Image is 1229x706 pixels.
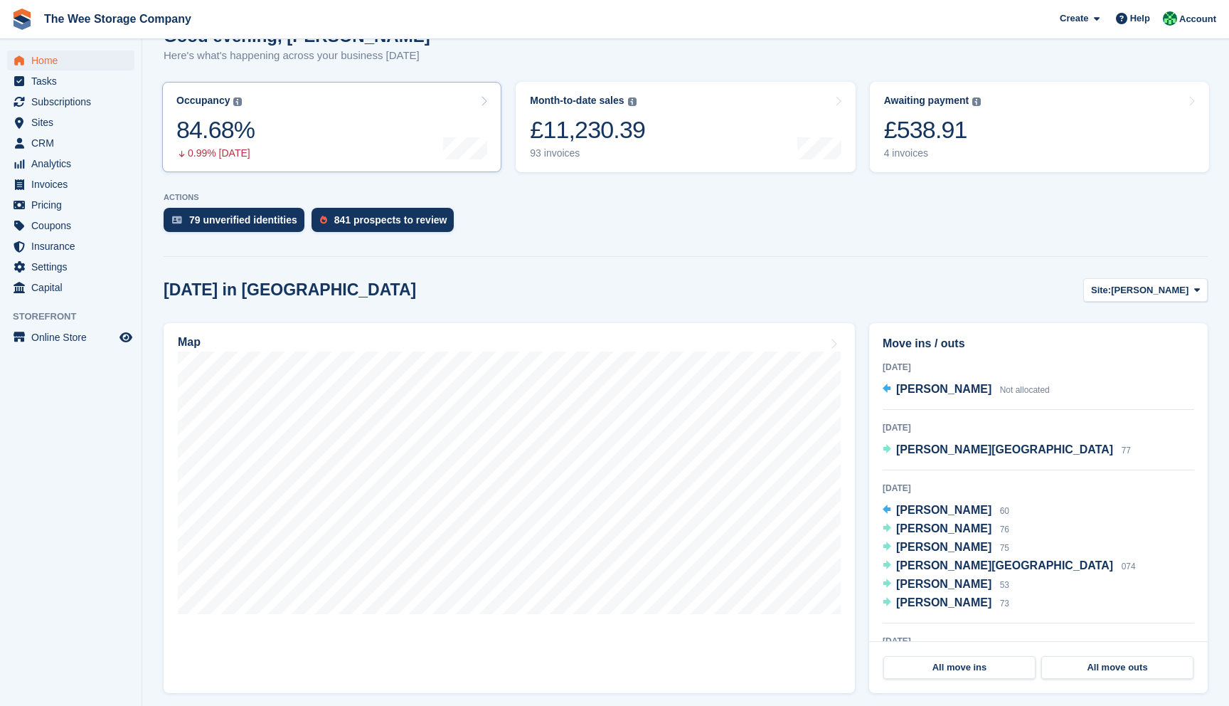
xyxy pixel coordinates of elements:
span: Capital [31,278,117,297]
span: Site: [1091,283,1111,297]
span: Tasks [31,71,117,91]
span: [PERSON_NAME] [896,522,991,534]
a: menu [7,327,134,347]
img: icon-info-grey-7440780725fd019a000dd9b08b2336e03edf1995a4989e88bcd33f0948082b44.svg [628,98,637,106]
a: Awaiting payment £538.91 4 invoices [870,82,1209,172]
span: Create [1060,11,1088,26]
span: 75 [1000,543,1009,553]
div: 4 invoices [884,147,981,159]
span: Online Store [31,327,117,347]
div: [DATE] [883,421,1194,434]
div: 84.68% [176,115,255,144]
span: Invoices [31,174,117,194]
span: [PERSON_NAME] [896,504,991,516]
a: menu [7,278,134,297]
span: [PERSON_NAME][GEOGRAPHIC_DATA] [896,559,1113,571]
img: icon-info-grey-7440780725fd019a000dd9b08b2336e03edf1995a4989e88bcd33f0948082b44.svg [972,98,981,106]
img: stora-icon-8386f47178a22dfd0bd8f6a31ec36ba5ce8667c1dd55bd0f319d3a0aa187defe.svg [11,9,33,30]
span: Settings [31,257,117,277]
a: menu [7,174,134,194]
a: menu [7,133,134,153]
div: 0.99% [DATE] [176,147,255,159]
a: menu [7,216,134,236]
span: 53 [1000,580,1009,590]
div: 79 unverified identities [189,214,297,226]
button: Site: [PERSON_NAME] [1083,278,1208,302]
p: ACTIONS [164,193,1208,202]
a: menu [7,236,134,256]
div: [DATE] [883,482,1194,495]
img: icon-info-grey-7440780725fd019a000dd9b08b2336e03edf1995a4989e88bcd33f0948082b44.svg [233,98,242,106]
a: menu [7,71,134,91]
span: 60 [1000,506,1009,516]
span: [PERSON_NAME] [896,596,991,608]
span: Subscriptions [31,92,117,112]
div: £538.91 [884,115,981,144]
a: The Wee Storage Company [38,7,197,31]
a: [PERSON_NAME][GEOGRAPHIC_DATA] 074 [883,557,1136,576]
span: 73 [1000,599,1009,608]
a: All move outs [1041,656,1193,679]
div: [DATE] [883,635,1194,648]
h2: Map [178,336,201,349]
a: 79 unverified identities [164,208,312,239]
p: Here's what's happening across your business [DATE] [164,48,430,64]
a: [PERSON_NAME] 75 [883,539,1009,557]
img: Monika Pawlaczek [1163,11,1177,26]
span: Analytics [31,154,117,174]
a: menu [7,195,134,215]
a: menu [7,51,134,70]
a: Map [164,323,855,693]
span: Home [31,51,117,70]
a: menu [7,257,134,277]
span: Coupons [31,216,117,236]
span: 77 [1122,446,1131,455]
a: [PERSON_NAME] Not allocated [883,381,1050,399]
a: Month-to-date sales £11,230.39 93 invoices [516,82,855,172]
div: Awaiting payment [884,95,969,107]
span: Not allocated [1000,385,1050,395]
span: [PERSON_NAME] [1111,283,1188,297]
span: Help [1130,11,1150,26]
h2: [DATE] in [GEOGRAPHIC_DATA] [164,280,416,300]
a: [PERSON_NAME] 73 [883,594,1009,613]
a: Occupancy 84.68% 0.99% [DATE] [162,82,501,172]
a: [PERSON_NAME] 76 [883,520,1009,539]
span: [PERSON_NAME] [896,383,991,395]
img: prospect-51fa495bee0391a8d652442698ab0144808aea92771e9ea1ae160a38d050c398.svg [320,216,327,224]
img: verify_identity-adf6edd0f0f0b5bbfe63781bf79b02c33cf7c696d77639b501bdc392416b5a36.svg [172,216,182,224]
span: [PERSON_NAME] [896,541,991,553]
span: Account [1179,12,1216,26]
span: 074 [1122,562,1136,571]
span: Insurance [31,236,117,256]
a: [PERSON_NAME][GEOGRAPHIC_DATA] 77 [883,441,1131,460]
span: CRM [31,133,117,153]
span: [PERSON_NAME][GEOGRAPHIC_DATA] [896,443,1113,455]
div: 93 invoices [530,147,645,159]
h2: Move ins / outs [883,335,1194,352]
span: 76 [1000,525,1009,534]
a: All move ins [883,656,1036,679]
div: [DATE] [883,361,1194,374]
a: Preview store [117,329,134,346]
div: Occupancy [176,95,230,107]
a: [PERSON_NAME] 60 [883,502,1009,520]
span: Storefront [13,310,142,324]
span: Pricing [31,195,117,215]
a: 841 prospects to review [312,208,462,239]
div: 841 prospects to review [334,214,447,226]
a: menu [7,112,134,132]
span: Sites [31,112,117,132]
span: [PERSON_NAME] [896,578,991,590]
div: Month-to-date sales [530,95,624,107]
a: menu [7,92,134,112]
a: menu [7,154,134,174]
a: [PERSON_NAME] 53 [883,576,1009,594]
div: £11,230.39 [530,115,645,144]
